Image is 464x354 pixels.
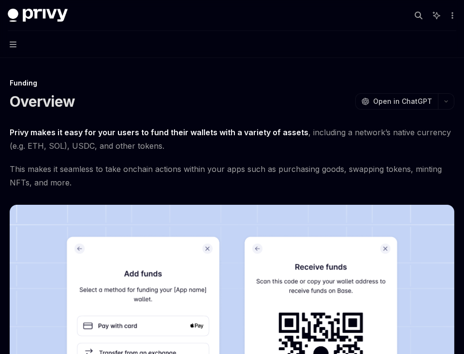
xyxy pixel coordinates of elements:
span: This makes it seamless to take onchain actions within your apps such as purchasing goods, swappin... [10,162,454,189]
span: , including a network’s native currency (e.g. ETH, SOL), USDC, and other tokens. [10,126,454,153]
h1: Overview [10,93,75,110]
img: dark logo [8,9,68,22]
button: Open in ChatGPT [355,93,438,110]
strong: Privy makes it easy for your users to fund their wallets with a variety of assets [10,127,308,137]
div: Funding [10,78,454,88]
span: Open in ChatGPT [373,97,432,106]
button: More actions [447,9,456,22]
